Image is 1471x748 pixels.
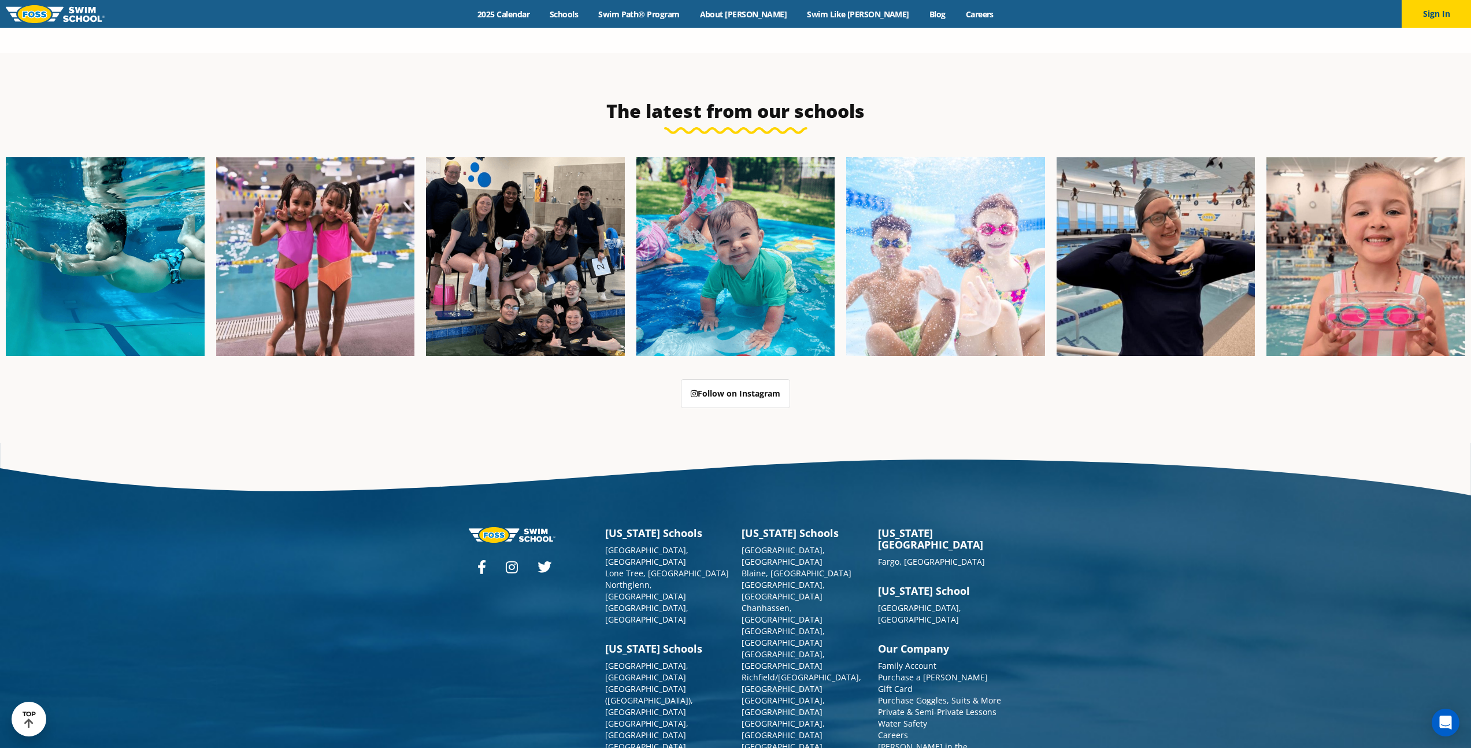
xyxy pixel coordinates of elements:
a: [GEOGRAPHIC_DATA], [GEOGRAPHIC_DATA] [742,579,825,602]
a: Blog [919,9,955,20]
img: Fa25-Website-Images-8-600x600.jpg [216,157,415,356]
a: Northglenn, [GEOGRAPHIC_DATA] [605,579,686,602]
a: Swim Path® Program [588,9,690,20]
a: [GEOGRAPHIC_DATA], [GEOGRAPHIC_DATA] [605,718,688,740]
div: Open Intercom Messenger [1432,709,1459,736]
h3: [US_STATE] Schools [605,527,730,539]
img: FOSS Swim School Logo [6,5,105,23]
h3: [US_STATE] Schools [742,527,866,539]
a: Purchase a [PERSON_NAME] Gift Card [878,672,988,694]
a: [GEOGRAPHIC_DATA], [GEOGRAPHIC_DATA] [605,545,688,567]
a: Private & Semi-Private Lessons [878,706,996,717]
a: Purchase Goggles, Suits & More [878,695,1001,706]
a: [GEOGRAPHIC_DATA], [GEOGRAPHIC_DATA] [878,602,961,625]
a: Fargo, [GEOGRAPHIC_DATA] [878,556,985,567]
a: Careers [878,730,908,740]
img: Fa25-Website-Images-2-600x600.png [426,157,625,356]
a: Lone Tree, [GEOGRAPHIC_DATA] [605,568,729,579]
a: [GEOGRAPHIC_DATA], [GEOGRAPHIC_DATA] [742,695,825,717]
a: [GEOGRAPHIC_DATA], [GEOGRAPHIC_DATA] [742,625,825,648]
a: Follow on Instagram [681,379,790,408]
a: [GEOGRAPHIC_DATA], [GEOGRAPHIC_DATA] [605,660,688,683]
a: Chanhassen, [GEOGRAPHIC_DATA] [742,602,822,625]
a: Richfield/[GEOGRAPHIC_DATA], [GEOGRAPHIC_DATA] [742,672,861,694]
img: Fa25-Website-Images-14-600x600.jpg [1266,157,1465,356]
a: Schools [540,9,588,20]
a: Family Account [878,660,936,671]
h3: Our Company [878,643,1003,654]
a: [GEOGRAPHIC_DATA], [GEOGRAPHIC_DATA] [742,649,825,671]
h3: [US_STATE][GEOGRAPHIC_DATA] [878,527,1003,550]
img: Fa25-Website-Images-1-600x600.png [6,157,205,356]
h3: [US_STATE] Schools [605,643,730,654]
a: Swim Like [PERSON_NAME] [797,9,920,20]
img: FCC_FOSS_GeneralShoot_May_FallCampaign_lowres-9556-600x600.jpg [846,157,1045,356]
a: [GEOGRAPHIC_DATA] ([GEOGRAPHIC_DATA]), [GEOGRAPHIC_DATA] [605,683,693,717]
a: [GEOGRAPHIC_DATA], [GEOGRAPHIC_DATA] [742,718,825,740]
img: Foss-logo-horizontal-white.svg [469,527,555,543]
h3: [US_STATE] School [878,585,1003,597]
div: TOP [23,710,36,728]
img: Fa25-Website-Images-600x600.png [636,157,835,356]
a: 2025 Calendar [468,9,540,20]
a: Careers [955,9,1003,20]
a: About [PERSON_NAME] [690,9,797,20]
a: [GEOGRAPHIC_DATA], [GEOGRAPHIC_DATA] [742,545,825,567]
a: Blaine, [GEOGRAPHIC_DATA] [742,568,851,579]
a: Water Safety [878,718,927,729]
img: Fa25-Website-Images-9-600x600.jpg [1057,157,1255,356]
a: [GEOGRAPHIC_DATA], [GEOGRAPHIC_DATA] [605,602,688,625]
